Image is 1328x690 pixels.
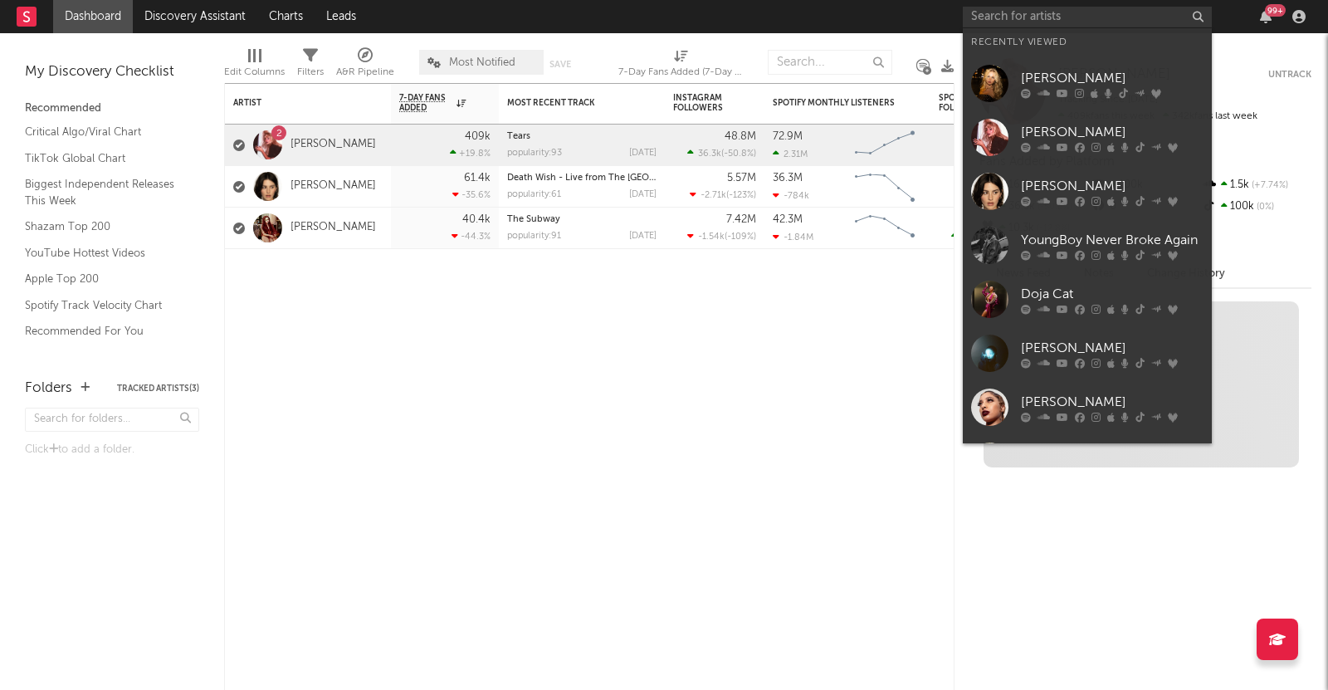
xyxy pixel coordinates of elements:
a: [PERSON_NAME] [963,164,1212,218]
div: ( ) [687,148,756,159]
div: A&R Pipeline [336,62,394,82]
a: Biggest Independent Releases This Week [25,175,183,209]
div: Most Recent Track [507,98,632,108]
div: A&R Pipeline [336,42,394,90]
div: Artist [233,98,358,108]
span: 7-Day Fans Added [399,93,452,113]
div: [PERSON_NAME] [1021,338,1203,358]
a: Shazam Top 200 [25,218,183,236]
a: [PERSON_NAME] [963,56,1212,110]
div: 99 + [1265,4,1286,17]
div: ( ) [687,231,756,242]
a: Apple Top 200 [25,270,183,288]
a: The Subway [507,215,560,224]
div: +19.8 % [450,148,491,159]
div: The Subway [507,215,657,224]
span: -123 % [729,191,754,200]
div: [PERSON_NAME] [1021,392,1203,412]
div: 409k [465,131,491,142]
span: -1.54k [698,232,725,242]
a: Doja Cat [963,272,1212,326]
div: Recently Viewed [971,32,1203,52]
div: 48.8M [725,131,756,142]
span: -2.71k [701,191,726,200]
svg: Chart title [847,166,922,208]
span: -109 % [727,232,754,242]
input: Search... [768,50,892,75]
a: [PERSON_NAME] [963,110,1212,164]
span: Most Notified [449,57,515,68]
a: [PERSON_NAME] [290,221,376,235]
div: Instagram Followers [673,93,731,113]
svg: Chart title [847,208,922,249]
div: 61.4k [464,173,491,184]
div: ( ) [690,189,756,200]
div: 5.57M [727,173,756,184]
div: Click to add a folder. [25,440,199,460]
div: 42.3M [773,214,803,225]
a: Critical Algo/Viral Chart [25,123,183,141]
a: [PERSON_NAME] [290,179,376,193]
div: -35.6 % [452,189,491,200]
div: Spotify Followers [939,93,997,113]
div: -1.84M [773,232,813,242]
a: YoungBoy Never Broke Again [963,218,1212,272]
div: My Discovery Checklist [25,62,199,82]
div: 7.42M [726,214,756,225]
span: 36.3k [698,149,721,159]
button: 99+ [1260,10,1272,23]
span: +7.74 % [1249,181,1288,190]
a: [PERSON_NAME] [963,326,1212,380]
svg: Chart title [847,125,922,166]
a: [PERSON_NAME] [963,434,1212,488]
div: 72.9M [773,131,803,142]
div: Recommended [25,99,199,119]
div: [PERSON_NAME] [1021,122,1203,142]
div: [DATE] [629,232,657,241]
div: Tears [507,132,657,141]
div: Edit Columns [224,42,285,90]
a: [PERSON_NAME] [290,138,376,152]
div: 7-Day Fans Added (7-Day Fans Added) [618,62,743,82]
a: [PERSON_NAME] [963,380,1212,434]
span: 0 % [1254,203,1274,212]
div: ( ) [951,231,1022,242]
a: Tears [507,132,530,141]
div: [DATE] [629,190,657,199]
div: 36.3M [773,173,803,184]
div: Filters [297,62,324,82]
button: Tracked Artists(3) [117,384,199,393]
div: [DATE] [629,149,657,158]
a: TikTok Videos Assistant / Last 7 Days - Top [25,349,183,383]
div: Edit Columns [224,62,285,82]
div: 7-Day Fans Added (7-Day Fans Added) [618,42,743,90]
div: popularity: 91 [507,232,561,241]
div: Folders [25,379,72,399]
a: Spotify Track Velocity Chart [25,296,183,315]
div: popularity: 93 [507,149,562,158]
button: Untrack [1268,66,1311,83]
a: Death Wish - Live from The [GEOGRAPHIC_DATA] [507,174,721,183]
a: Recommended For You [25,322,183,340]
div: Death Wish - Live from The O2 Arena [507,174,657,183]
span: -50.8 % [724,149,754,159]
a: YouTube Hottest Videos [25,244,183,262]
div: 2.31M [773,149,808,159]
div: -784k [773,190,809,201]
div: Filters [297,42,324,90]
div: Spotify Monthly Listeners [773,98,897,108]
div: 100k [1201,196,1311,218]
div: 40.4k [462,214,491,225]
div: [PERSON_NAME] [1021,176,1203,196]
input: Search for artists [963,7,1212,27]
div: 1.5k [1201,174,1311,196]
div: [PERSON_NAME] [1021,68,1203,88]
div: -44.3 % [452,231,491,242]
div: popularity: 61 [507,190,561,199]
a: TikTok Global Chart [25,149,183,168]
input: Search for folders... [25,408,199,432]
button: Save [549,60,571,69]
div: YoungBoy Never Broke Again [1021,230,1203,250]
div: Doja Cat [1021,284,1203,304]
